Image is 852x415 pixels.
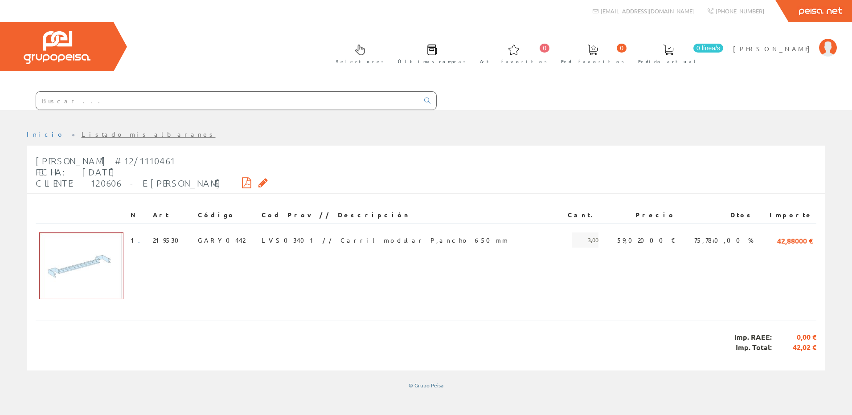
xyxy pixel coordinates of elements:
span: LVS03401 // Carril modular P,ancho 650mm [262,232,509,248]
span: 42,02 € [772,342,816,353]
span: Art. favoritos [480,57,547,66]
th: Importe [757,207,816,223]
th: Código [194,207,258,223]
span: GARY0442 [198,232,245,248]
a: Últimas compras [389,37,471,69]
div: © Grupo Peisa [27,382,825,389]
a: . [138,236,146,244]
img: Grupo Peisa [24,31,90,64]
div: Imp. RAEE: Imp. Total: [36,321,816,364]
span: [EMAIL_ADDRESS][DOMAIN_NAME] [601,7,694,15]
span: 219530 [153,232,184,248]
th: Precio [602,207,679,223]
span: 0,00 € [772,332,816,342]
a: Listado mis albaranes [82,130,216,138]
span: 0 [540,44,549,53]
a: Inicio [27,130,65,138]
span: 59,02000 € [617,232,676,248]
th: Cant. [557,207,602,223]
span: [PERSON_NAME] [733,44,815,53]
span: 42,88000 € [777,232,813,248]
span: Selectores [336,57,384,66]
i: Solicitar por email copia firmada [258,179,268,186]
span: [PERSON_NAME] #12/1110461 Fecha: [DATE] Cliente: 120606 - E.[PERSON_NAME] [36,155,221,188]
a: Selectores [327,37,389,69]
span: [PHONE_NUMBER] [716,7,764,15]
span: Últimas compras [398,57,466,66]
span: Pedido actual [638,57,699,66]
span: 75,78+0,00 % [694,232,754,248]
span: 0 [617,44,627,53]
th: Art [149,207,194,223]
a: [PERSON_NAME] [733,37,837,45]
th: Cod Prov // Descripción [258,207,557,223]
th: N [127,207,149,223]
i: Descargar PDF [242,179,251,186]
img: Foto artículo (188.65979381443x150) [39,232,123,299]
span: 3,00 [572,232,598,248]
input: Buscar ... [36,92,419,110]
span: 1 [131,232,146,248]
th: Dtos [679,207,757,223]
span: 0 línea/s [693,44,723,53]
span: Ped. favoritos [561,57,624,66]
